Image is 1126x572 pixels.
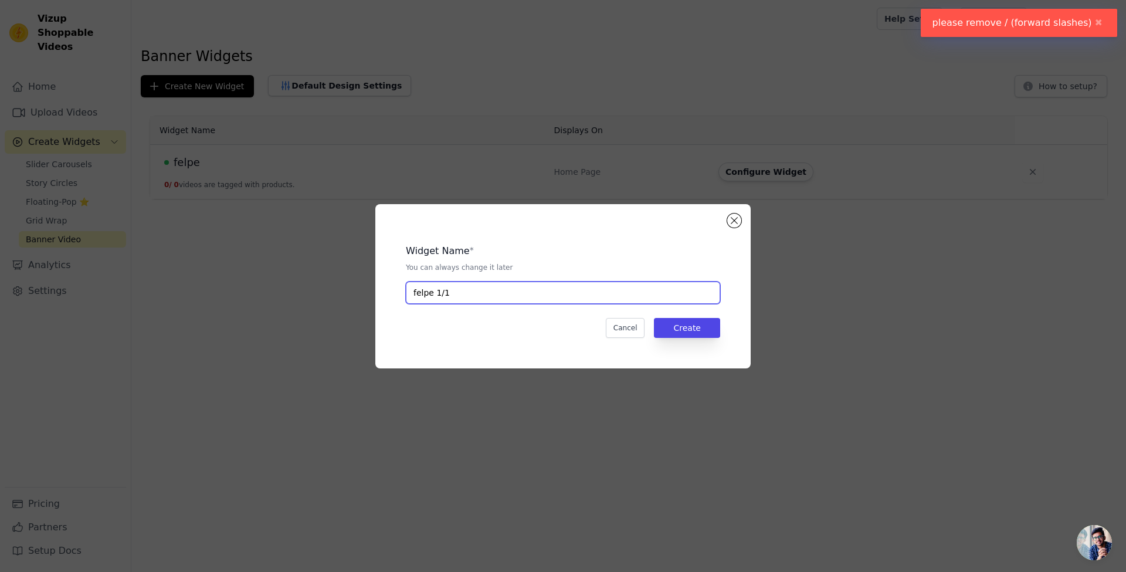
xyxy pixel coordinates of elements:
div: please remove / (forward slashes) [921,9,1117,37]
legend: Widget Name [406,244,470,258]
p: You can always change it later [406,263,720,272]
button: Cancel [606,318,645,338]
button: Close [1092,16,1105,30]
button: Close modal [727,214,741,228]
div: Aprire la chat [1077,525,1112,560]
button: Create [654,318,720,338]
